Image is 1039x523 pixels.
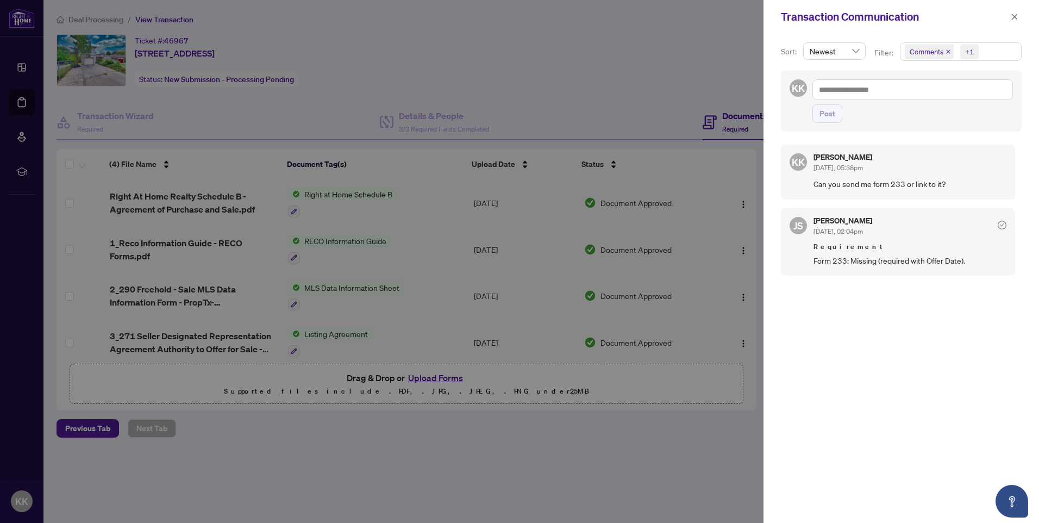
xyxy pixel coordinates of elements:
[813,153,872,161] h5: [PERSON_NAME]
[792,80,805,96] span: KK
[813,164,863,172] span: [DATE], 05:38pm
[874,47,895,59] p: Filter:
[910,46,943,57] span: Comments
[810,43,859,59] span: Newest
[813,227,863,235] span: [DATE], 02:04pm
[1011,13,1018,21] span: close
[905,44,954,59] span: Comments
[793,218,803,233] span: JS
[998,221,1006,229] span: check-circle
[781,9,1007,25] div: Transaction Communication
[812,104,842,123] button: Post
[813,241,1006,252] span: Requirement
[965,46,974,57] div: +1
[813,254,1006,267] span: Form 233: Missing (required with Offer Date).
[813,217,872,225] h5: [PERSON_NAME]
[946,49,951,54] span: close
[781,46,799,58] p: Sort:
[813,178,1006,190] span: Can you send me form 233 or link to it?
[996,485,1028,518] button: Open asap
[792,154,805,170] span: KK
